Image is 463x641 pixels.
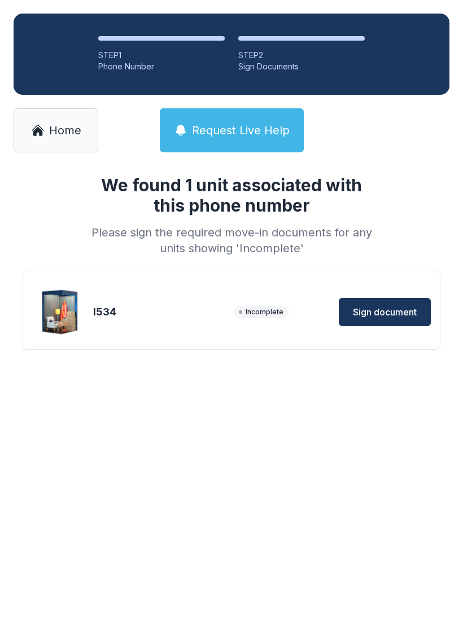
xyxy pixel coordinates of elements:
span: Incomplete [233,306,289,318]
h1: We found 1 unit associated with this phone number [87,175,376,216]
span: Sign document [353,305,417,319]
div: Phone Number [98,61,225,72]
span: Home [49,122,81,138]
span: Request Live Help [192,122,290,138]
div: Please sign the required move-in documents for any units showing 'Incomplete' [87,225,376,256]
div: Sign Documents [238,61,365,72]
div: STEP 2 [238,50,365,61]
div: I534 [93,304,229,320]
div: STEP 1 [98,50,225,61]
